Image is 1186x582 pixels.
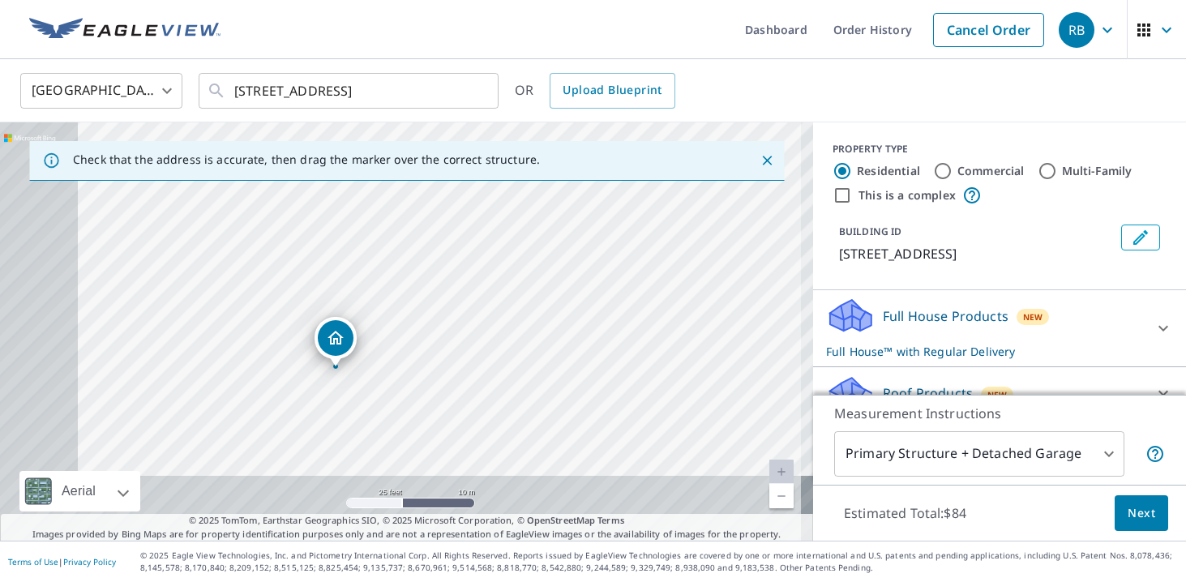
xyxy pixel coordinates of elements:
a: Terms [597,514,624,526]
p: © 2025 Eagle View Technologies, Inc. and Pictometry International Corp. All Rights Reserved. Repo... [140,550,1178,574]
p: BUILDING ID [839,225,901,238]
span: New [987,388,1008,401]
label: Residential [857,163,920,179]
p: Check that the address is accurate, then drag the marker over the correct structure. [73,152,540,167]
span: Your report will include the primary structure and a detached garage if one exists. [1145,444,1165,464]
p: Full House Products [883,306,1008,326]
p: | [8,557,116,567]
div: Primary Structure + Detached Garage [834,431,1124,477]
label: Commercial [957,163,1025,179]
a: Upload Blueprint [550,73,674,109]
label: This is a complex [858,187,956,203]
div: Aerial [19,471,140,511]
a: OpenStreetMap [527,514,595,526]
span: Upload Blueprint [563,80,662,101]
button: Close [756,150,777,171]
button: Edit building 1 [1121,225,1160,250]
input: Search by address or latitude-longitude [234,68,465,113]
p: Full House™ with Regular Delivery [826,343,1144,360]
span: New [1023,310,1043,323]
span: © 2025 TomTom, Earthstar Geographics SIO, © 2025 Microsoft Corporation, © [189,514,624,528]
div: [GEOGRAPHIC_DATA] [20,68,182,113]
a: Terms of Use [8,556,58,567]
div: Full House ProductsNewFull House™ with Regular Delivery [826,297,1173,360]
div: Aerial [57,471,101,511]
div: Dropped pin, building 1, Residential property, 22103 W Peoria Galesburg Trl Elmwood, IL 61529 [315,317,357,367]
p: Estimated Total: $84 [831,495,979,531]
div: Roof ProductsNew [826,374,1173,413]
img: EV Logo [29,18,221,42]
p: Roof Products [883,383,973,403]
div: RB [1059,12,1094,48]
a: Current Level 20, Zoom In Disabled [769,460,794,484]
p: [STREET_ADDRESS] [839,244,1115,263]
div: PROPERTY TYPE [833,142,1167,156]
a: Current Level 20, Zoom Out [769,484,794,508]
p: Measurement Instructions [834,404,1165,423]
a: Privacy Policy [63,556,116,567]
span: Next [1128,503,1155,524]
div: OR [515,73,675,109]
button: Next [1115,495,1168,532]
label: Multi-Family [1062,163,1132,179]
a: Cancel Order [933,13,1044,47]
